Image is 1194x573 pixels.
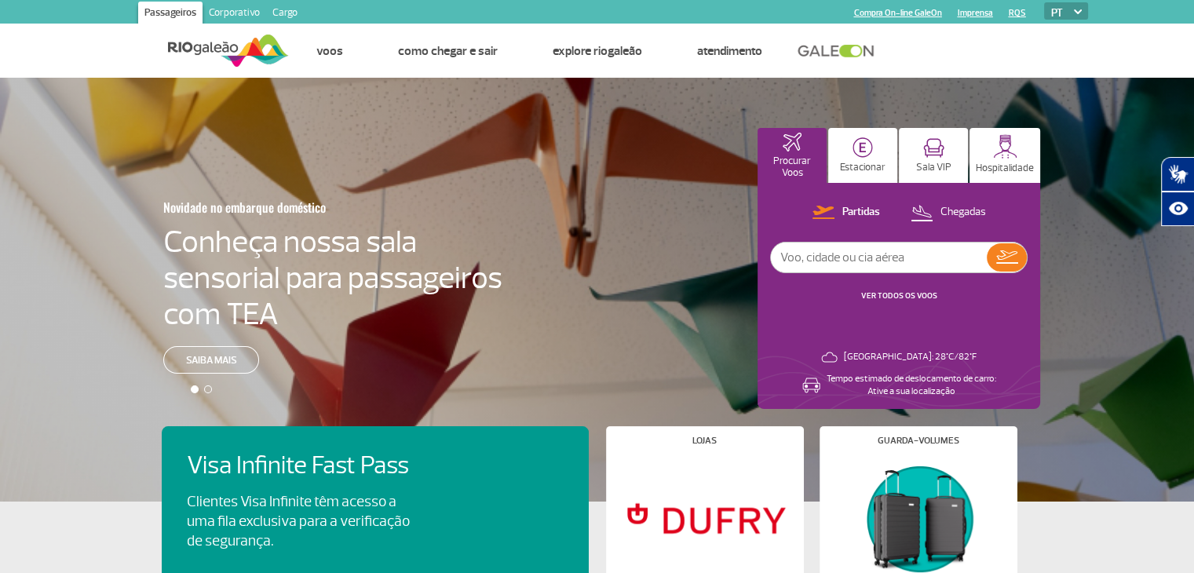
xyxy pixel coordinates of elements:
button: Partidas [808,203,885,223]
p: Sala VIP [916,162,951,173]
p: Clientes Visa Infinite têm acesso a uma fila exclusiva para a verificação de segurança. [187,492,410,551]
input: Voo, cidade ou cia aérea [771,243,987,272]
button: Chegadas [906,203,991,223]
button: VER TODOS OS VOOS [856,290,942,302]
a: Cargo [266,2,304,27]
h4: Conheça nossa sala sensorial para passageiros com TEA [163,224,502,332]
p: Hospitalidade [976,162,1034,174]
p: Estacionar [840,162,885,173]
a: RQS [1009,8,1026,18]
p: Chegadas [940,205,986,220]
button: Sala VIP [899,128,968,183]
a: Atendimento [697,43,762,59]
img: vipRoom.svg [923,138,944,158]
a: Passageiros [138,2,203,27]
a: Saiba mais [163,346,259,374]
a: Compra On-line GaleOn [854,8,942,18]
a: Explore RIOgaleão [553,43,642,59]
button: Hospitalidade [969,128,1040,183]
img: airplaneHomeActive.svg [783,133,801,151]
img: carParkingHome.svg [853,137,873,158]
button: Abrir tradutor de língua de sinais. [1161,157,1194,192]
a: Imprensa [958,8,993,18]
button: Estacionar [828,128,897,183]
button: Procurar Voos [758,128,827,183]
p: Tempo estimado de deslocamento de carro: Ative a sua localização [827,373,996,398]
a: Como chegar e sair [398,43,498,59]
a: Visa Infinite Fast PassClientes Visa Infinite têm acesso a uma fila exclusiva para a verificação ... [187,451,564,551]
h4: Guarda-volumes [878,436,959,445]
p: Procurar Voos [765,155,819,179]
div: Plugin de acessibilidade da Hand Talk. [1161,157,1194,226]
p: [GEOGRAPHIC_DATA]: 28°C/82°F [844,351,977,363]
h4: Lojas [692,436,717,445]
button: Abrir recursos assistivos. [1161,192,1194,226]
a: Voos [316,43,343,59]
a: Corporativo [203,2,266,27]
a: VER TODOS OS VOOS [861,290,937,301]
h3: Novidade no embarque doméstico [163,191,425,224]
h4: Visa Infinite Fast Pass [187,451,436,480]
img: hospitality.svg [993,134,1017,159]
p: Partidas [842,205,880,220]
